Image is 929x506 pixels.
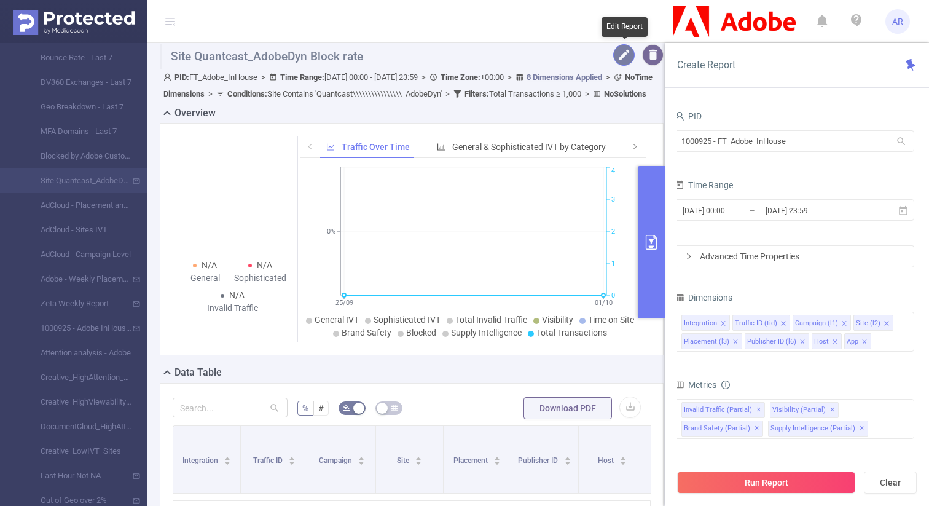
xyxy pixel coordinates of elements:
[864,472,917,494] button: Clear
[620,455,627,459] i: icon: caret-up
[732,315,790,331] li: Traffic ID (tid)
[174,73,189,82] b: PID:
[342,142,410,152] span: Traffic Over Time
[257,73,269,82] span: >
[452,142,606,152] span: General & Sophisticated IVT by Category
[25,70,133,95] a: DV360 Exchanges - Last 7
[611,227,615,235] tspan: 2
[780,320,786,328] i: icon: close
[841,320,847,328] i: icon: close
[602,17,648,37] div: Edit Report
[257,260,272,270] span: N/A
[675,111,684,121] i: icon: user
[675,180,733,190] span: Time Range
[25,464,133,488] a: Last Hour Not NA
[745,333,809,349] li: Publisher ID (l6)
[602,73,614,82] span: >
[494,455,501,459] i: icon: caret-up
[581,89,593,98] span: >
[224,460,231,464] i: icon: caret-down
[504,73,515,82] span: >
[464,89,581,98] span: Total Transactions ≥ 1,000
[518,456,560,465] span: Publisher ID
[288,455,296,462] div: Sort
[302,403,308,413] span: %
[619,455,627,462] div: Sort
[681,333,742,349] li: Placement (l3)
[844,333,871,349] li: App
[631,143,638,150] i: icon: right
[564,455,571,459] i: icon: caret-up
[205,302,261,315] div: Invalid Traffic
[756,403,761,417] span: ✕
[205,89,216,98] span: >
[464,89,489,98] b: Filters :
[406,328,436,338] span: Blocked
[280,73,324,82] b: Time Range:
[25,267,133,291] a: Adobe - Weekly Placement and Sites
[415,455,422,462] div: Sort
[493,455,501,462] div: Sort
[163,73,174,81] i: icon: user
[681,315,730,331] li: Integration
[358,455,365,459] i: icon: caret-up
[735,315,777,331] div: Traffic ID (tid)
[832,339,838,346] i: icon: close
[732,339,739,346] i: icon: close
[611,167,615,175] tspan: 4
[224,455,231,459] i: icon: caret-up
[163,73,653,98] span: FT_Adobe_InHouse [DATE] 00:00 - [DATE] 23:59 +00:00
[25,119,133,144] a: MFA Domains - Last 7
[358,455,365,462] div: Sort
[289,455,296,459] i: icon: caret-up
[747,334,796,350] div: Publisher ID (l6)
[812,333,842,349] li: Host
[25,316,133,341] a: 1000925 - Adobe InHouse Misinformation
[442,89,453,98] span: >
[764,202,864,219] input: End date
[795,315,838,331] div: Campaign (l1)
[611,291,615,299] tspan: 0
[174,365,222,380] h2: Data Table
[861,339,868,346] i: icon: close
[853,315,893,331] li: Site (l2)
[542,315,573,325] span: Visibility
[451,328,522,338] span: Supply Intelligence
[677,59,735,71] span: Create Report
[892,9,903,34] span: AR
[814,334,829,350] div: Host
[611,259,615,267] tspan: 1
[25,291,133,316] a: Zeta Weekly Report
[307,143,314,150] i: icon: left
[564,460,571,464] i: icon: caret-down
[315,315,359,325] span: General IVT
[721,381,730,389] i: icon: info-circle
[536,328,607,338] span: Total Transactions
[720,320,726,328] i: icon: close
[770,402,839,418] span: Visibility (partial)
[25,390,133,414] a: Creative_HighViewability_Sites
[182,456,220,465] span: Integration
[847,334,858,350] div: App
[178,272,233,285] div: General
[358,460,365,464] i: icon: caret-down
[25,439,133,464] a: Creative_LowIVT_Sites
[681,421,763,437] span: Brand Safety (partial)
[675,293,732,302] span: Dimensions
[374,315,441,325] span: Sophisticated IVT
[856,315,880,331] div: Site (l2)
[684,334,729,350] div: Placement (l3)
[202,260,217,270] span: N/A
[160,44,596,69] h1: Site Quantcast_AdobeDyn Block rate
[677,472,855,494] button: Run Report
[335,299,353,307] tspan: 25/09
[174,106,216,121] h2: Overview
[25,365,133,390] a: Creative_HighAttention_Sites
[594,299,612,307] tspan: 01/10
[233,272,288,285] div: Sophisticated
[588,315,634,325] span: Time on Site
[25,414,133,439] a: DocumentCloud_HighAttention_Sites
[224,455,231,462] div: Sort
[391,404,398,411] i: icon: table
[229,290,245,300] span: N/A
